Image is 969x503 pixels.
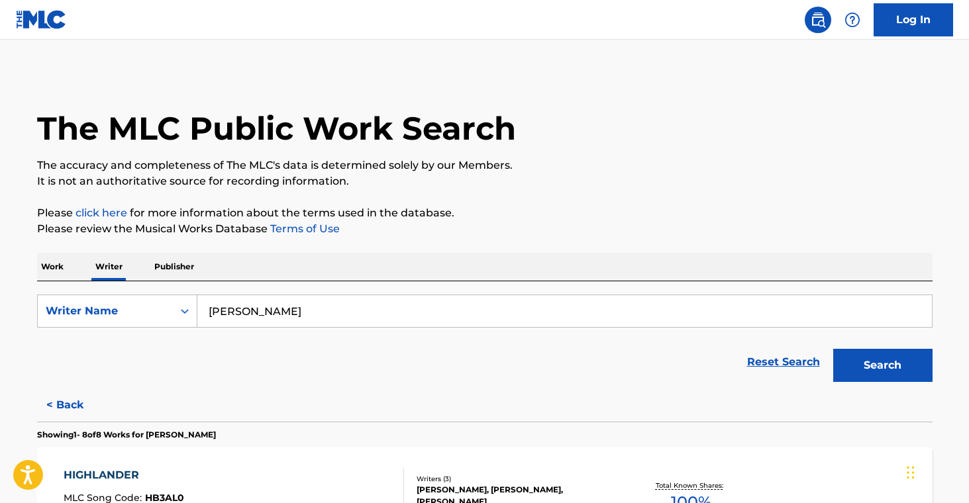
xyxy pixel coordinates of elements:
[91,253,127,281] p: Writer
[76,206,127,219] a: click here
[844,12,860,28] img: help
[37,205,933,221] p: Please for more information about the terms used in the database.
[46,303,165,319] div: Writer Name
[656,480,727,490] p: Total Known Shares:
[417,474,617,484] div: Writers ( 3 )
[37,158,933,173] p: The accuracy and completeness of The MLC's data is determined solely by our Members.
[839,7,866,33] div: Help
[907,453,915,492] div: Drag
[740,347,827,377] a: Reset Search
[37,221,933,237] p: Please review the Musical Works Database
[810,12,826,28] img: search
[37,295,933,389] form: Search Form
[37,109,516,148] h1: The MLC Public Work Search
[37,429,216,441] p: Showing 1 - 8 of 8 Works for [PERSON_NAME]
[37,389,117,422] button: < Back
[805,7,831,33] a: Public Search
[268,222,340,235] a: Terms of Use
[833,349,933,382] button: Search
[37,173,933,189] p: It is not an authoritative source for recording information.
[150,253,198,281] p: Publisher
[874,3,953,36] a: Log In
[64,467,184,483] div: HIGHLANDER
[16,10,67,29] img: MLC Logo
[37,253,68,281] p: Work
[903,439,969,503] iframe: Chat Widget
